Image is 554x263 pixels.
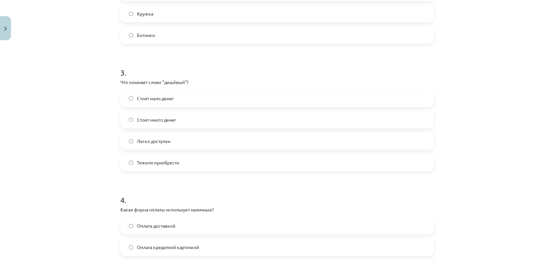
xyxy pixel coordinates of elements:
input: Стоит много денег [129,118,133,122]
span: Стоит мало денег [137,95,174,102]
span: Тяжело приобрести [137,159,179,166]
img: icon-close-lesson-0947bae3869378f0d4975bcd49f059093ad1ed9edebbc8119c70593378902aed.svg [4,27,7,31]
input: Стоит мало денег [129,96,133,101]
span: Легко доступен [137,138,170,145]
span: Кружка [137,10,153,17]
h1: 4 . [120,184,434,204]
span: Стоит много денег [137,116,176,123]
p: Какая форма оплаты использует наличные? [120,206,434,213]
span: Оплата доставкой [137,222,175,229]
input: Ботинки [129,33,133,37]
span: Ботинки [137,32,155,39]
input: Тяжело приобрести [129,161,133,165]
input: Оплата доставкой [129,224,133,228]
p: Что означает слово "дешёвый"? [120,79,434,86]
span: Оплата кредитной карточкой [137,244,199,251]
input: Легко доступен [129,139,133,143]
input: Кружка [129,12,133,16]
input: Оплата кредитной карточкой [129,245,133,249]
h1: 3 . [120,57,434,77]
